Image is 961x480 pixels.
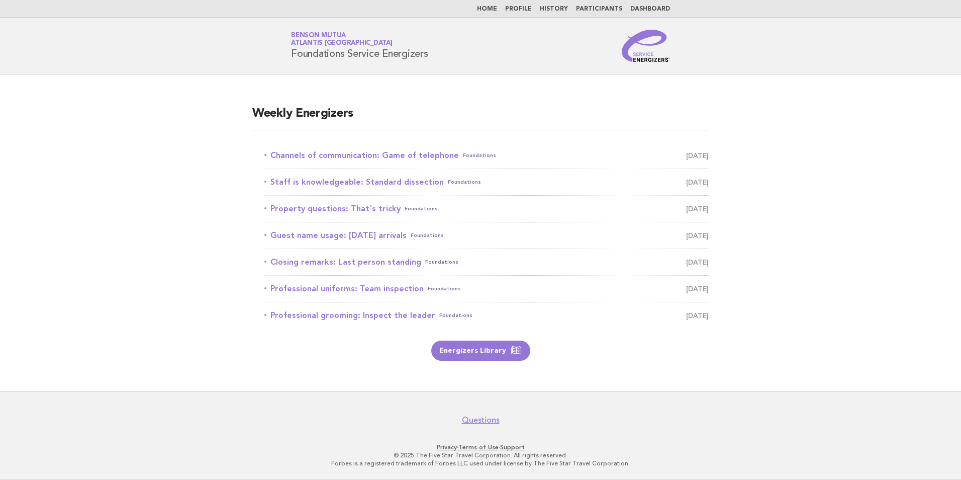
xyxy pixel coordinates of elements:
span: Foundations [439,308,472,323]
a: Participants [576,6,622,12]
h1: Foundations Service Energizers [291,33,428,59]
span: [DATE] [686,255,709,269]
span: [DATE] [686,228,709,243]
a: Professional uniforms: Team inspectionFoundations [DATE] [264,282,709,296]
a: Profile [505,6,532,12]
a: Terms of Use [458,444,499,451]
a: Closing remarks: Last person standingFoundations [DATE] [264,255,709,269]
a: Professional grooming: Inspect the leaderFoundations [DATE] [264,308,709,323]
span: Foundations [425,255,458,269]
span: Foundations [405,202,438,216]
span: [DATE] [686,202,709,216]
span: Atlantis [GEOGRAPHIC_DATA] [291,40,393,47]
span: Foundations [411,228,444,243]
a: Support [500,444,525,451]
span: [DATE] [686,175,709,189]
h2: Weekly Energizers [252,106,709,130]
img: Service Energizers [622,30,670,62]
a: Property questions: That's trickyFoundations [DATE] [264,202,709,216]
span: Foundations [428,282,461,296]
p: · · [173,443,788,451]
span: [DATE] [686,282,709,296]
p: Forbes is a registered trademark of Forbes LLC used under license by The Five Star Travel Corpora... [173,459,788,467]
a: Staff is knowledgeable: Standard dissectionFoundations [DATE] [264,175,709,189]
a: Energizers Library [431,341,530,361]
a: Dashboard [630,6,670,12]
span: [DATE] [686,148,709,163]
a: Home [477,6,497,12]
a: Channels of communication: Game of telephoneFoundations [DATE] [264,148,709,163]
p: © 2025 The Five Star Travel Corporation. All rights reserved. [173,451,788,459]
a: Questions [462,415,500,425]
span: Foundations [463,148,496,163]
span: [DATE] [686,308,709,323]
a: Benson MutuaAtlantis [GEOGRAPHIC_DATA] [291,32,393,46]
span: Foundations [448,175,481,189]
a: Privacy [437,444,457,451]
a: Guest name usage: [DATE] arrivalsFoundations [DATE] [264,228,709,243]
a: History [540,6,568,12]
